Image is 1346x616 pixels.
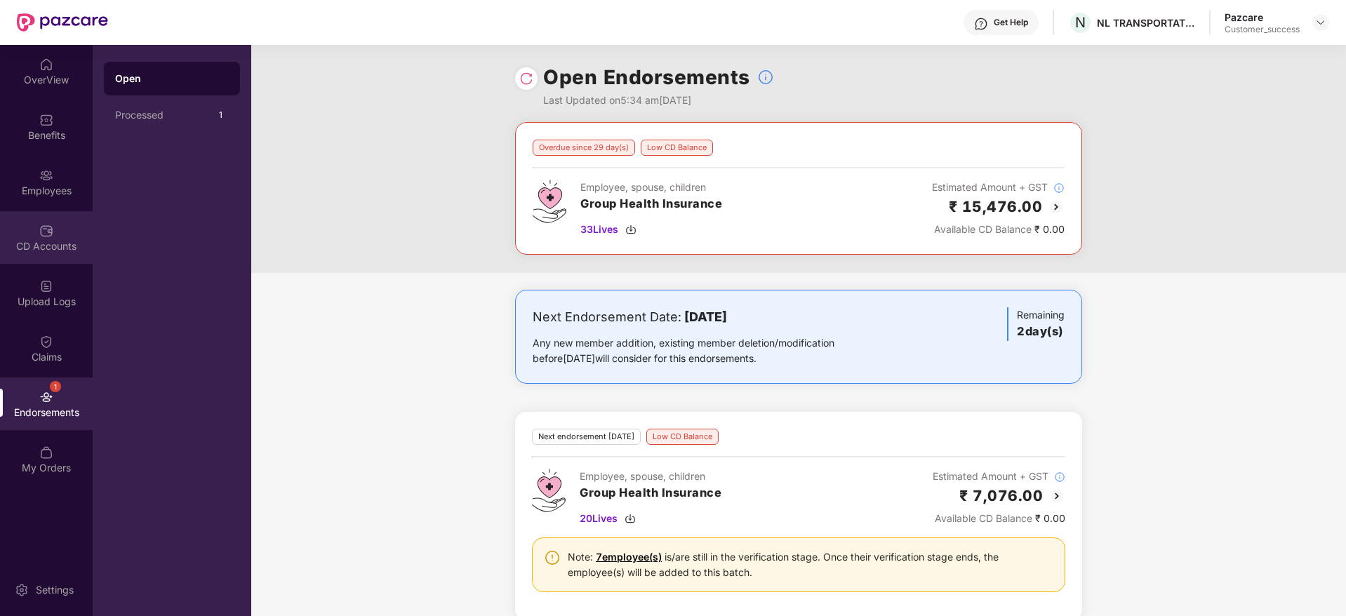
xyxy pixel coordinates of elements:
[519,72,533,86] img: svg+xml;base64,PHN2ZyBpZD0iUmVsb2FkLTMyeDMyIiB4bWxucz0iaHR0cDovL3d3dy53My5vcmcvMjAwMC9zdmciIHdpZH...
[32,583,78,597] div: Settings
[1017,323,1065,341] h3: 2 day(s)
[544,549,561,566] img: svg+xml;base64,PHN2ZyBpZD0iV2FybmluZ18tXzI0eDI0IiBkYXRhLW5hbWU9Ildhcm5pbmcgLSAyNHgyNCIgeG1sbnM9Im...
[1048,488,1065,504] img: svg+xml;base64,PHN2ZyBpZD0iQmFjay0yMHgyMCIgeG1sbnM9Imh0dHA6Ly93d3cudzMub3JnLzIwMDAvc3ZnIiB3aWR0aD...
[959,484,1043,507] h2: ₹ 7,076.00
[949,195,1043,218] h2: ₹ 15,476.00
[212,107,229,123] div: 1
[15,583,29,597] img: svg+xml;base64,PHN2ZyBpZD0iU2V0dGluZy0yMHgyMCIgeG1sbnM9Imh0dHA6Ly93d3cudzMub3JnLzIwMDAvc3ZnIiB3aW...
[580,180,722,195] div: Employee, spouse, children
[533,140,635,156] div: Overdue since 29 day(s)
[39,224,53,238] img: svg+xml;base64,PHN2ZyBpZD0iQ0RfQWNjb3VudHMiIGRhdGEtbmFtZT0iQ0QgQWNjb3VudHMiIHhtbG5zPSJodHRwOi8vd3...
[50,381,61,392] div: 1
[1225,11,1300,24] div: Pazcare
[39,168,53,182] img: svg+xml;base64,PHN2ZyBpZD0iRW1wbG95ZWVzIiB4bWxucz0iaHR0cDovL3d3dy53My5vcmcvMjAwMC9zdmciIHdpZHRoPS...
[596,551,662,563] a: 7 employee(s)
[932,222,1065,237] div: ₹ 0.00
[533,307,879,327] div: Next Endorsement Date:
[1054,471,1065,483] img: svg+xml;base64,PHN2ZyBpZD0iSW5mb18tXzMyeDMyIiBkYXRhLW5hbWU9IkluZm8gLSAzMngzMiIgeG1sbnM9Imh0dHA6Ly...
[580,469,721,484] div: Employee, spouse, children
[933,469,1065,484] div: Estimated Amount + GST
[39,446,53,460] img: svg+xml;base64,PHN2ZyBpZD0iTXlfT3JkZXJzIiBkYXRhLW5hbWU9Ik15IE9yZGVycyIgeG1sbnM9Imh0dHA6Ly93d3cudz...
[533,335,879,366] div: Any new member addition, existing member deletion/modification before [DATE] will consider for th...
[935,512,1032,524] span: Available CD Balance
[934,223,1032,235] span: Available CD Balance
[39,390,53,404] img: svg+xml;base64,PHN2ZyBpZD0iRW5kb3JzZW1lbnRzIiB4bWxucz0iaHR0cDovL3d3dy53My5vcmcvMjAwMC9zdmciIHdpZH...
[1097,16,1195,29] div: NL TRANSPORTATION PRIVATE LIMITED
[39,113,53,127] img: svg+xml;base64,PHN2ZyBpZD0iQmVuZWZpdHMiIHhtbG5zPSJodHRwOi8vd3d3LnczLm9yZy8yMDAwL3N2ZyIgd2lkdGg9Ij...
[994,17,1028,28] div: Get Help
[568,549,1053,580] div: Note: is/are still in the verification stage. Once their verification stage ends, the employee(s)...
[115,72,229,86] div: Open
[641,140,713,156] div: Low CD Balance
[532,469,566,512] img: svg+xml;base64,PHN2ZyB4bWxucz0iaHR0cDovL3d3dy53My5vcmcvMjAwMC9zdmciIHdpZHRoPSI0Ny43MTQiIGhlaWdodD...
[1075,14,1086,31] span: N
[543,62,750,93] h1: Open Endorsements
[543,93,774,108] div: Last Updated on 5:34 am[DATE]
[1007,307,1065,341] div: Remaining
[532,429,641,445] div: Next endorsement [DATE]
[1315,17,1326,28] img: svg+xml;base64,PHN2ZyBpZD0iRHJvcGRvd24tMzJ4MzIiIHhtbG5zPSJodHRwOi8vd3d3LnczLm9yZy8yMDAwL3N2ZyIgd2...
[580,511,618,526] span: 20 Lives
[17,13,108,32] img: New Pazcare Logo
[39,58,53,72] img: svg+xml;base64,PHN2ZyBpZD0iSG9tZSIgeG1sbnM9Imh0dHA6Ly93d3cudzMub3JnLzIwMDAvc3ZnIiB3aWR0aD0iMjAiIG...
[1048,199,1065,215] img: svg+xml;base64,PHN2ZyBpZD0iQmFjay0yMHgyMCIgeG1sbnM9Imh0dHA6Ly93d3cudzMub3JnLzIwMDAvc3ZnIiB3aWR0aD...
[625,224,637,235] img: svg+xml;base64,PHN2ZyBpZD0iRG93bmxvYWQtMzJ4MzIiIHhtbG5zPSJodHRwOi8vd3d3LnczLm9yZy8yMDAwL3N2ZyIgd2...
[646,429,719,445] div: Low CD Balance
[39,279,53,293] img: svg+xml;base64,PHN2ZyBpZD0iVXBsb2FkX0xvZ3MiIGRhdGEtbmFtZT0iVXBsb2FkIExvZ3MiIHhtbG5zPSJodHRwOi8vd3...
[933,511,1065,526] div: ₹ 0.00
[115,109,212,121] div: Processed
[580,195,722,213] h3: Group Health Insurance
[974,17,988,31] img: svg+xml;base64,PHN2ZyBpZD0iSGVscC0zMngzMiIgeG1sbnM9Imh0dHA6Ly93d3cudzMub3JnLzIwMDAvc3ZnIiB3aWR0aD...
[757,69,774,86] img: svg+xml;base64,PHN2ZyBpZD0iSW5mb18tXzMyeDMyIiBkYXRhLW5hbWU9IkluZm8gLSAzMngzMiIgeG1sbnM9Imh0dHA6Ly...
[39,335,53,349] img: svg+xml;base64,PHN2ZyBpZD0iQ2xhaW0iIHhtbG5zPSJodHRwOi8vd3d3LnczLm9yZy8yMDAwL3N2ZyIgd2lkdGg9IjIwIi...
[684,309,727,324] b: [DATE]
[1225,24,1300,35] div: Customer_success
[625,513,636,524] img: svg+xml;base64,PHN2ZyBpZD0iRG93bmxvYWQtMzJ4MzIiIHhtbG5zPSJodHRwOi8vd3d3LnczLm9yZy8yMDAwL3N2ZyIgd2...
[1053,182,1065,194] img: svg+xml;base64,PHN2ZyBpZD0iSW5mb18tXzMyeDMyIiBkYXRhLW5hbWU9IkluZm8gLSAzMngzMiIgeG1sbnM9Imh0dHA6Ly...
[533,180,566,223] img: svg+xml;base64,PHN2ZyB4bWxucz0iaHR0cDovL3d3dy53My5vcmcvMjAwMC9zdmciIHdpZHRoPSI0Ny43MTQiIGhlaWdodD...
[580,222,618,237] span: 33 Lives
[580,484,721,502] h3: Group Health Insurance
[932,180,1065,195] div: Estimated Amount + GST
